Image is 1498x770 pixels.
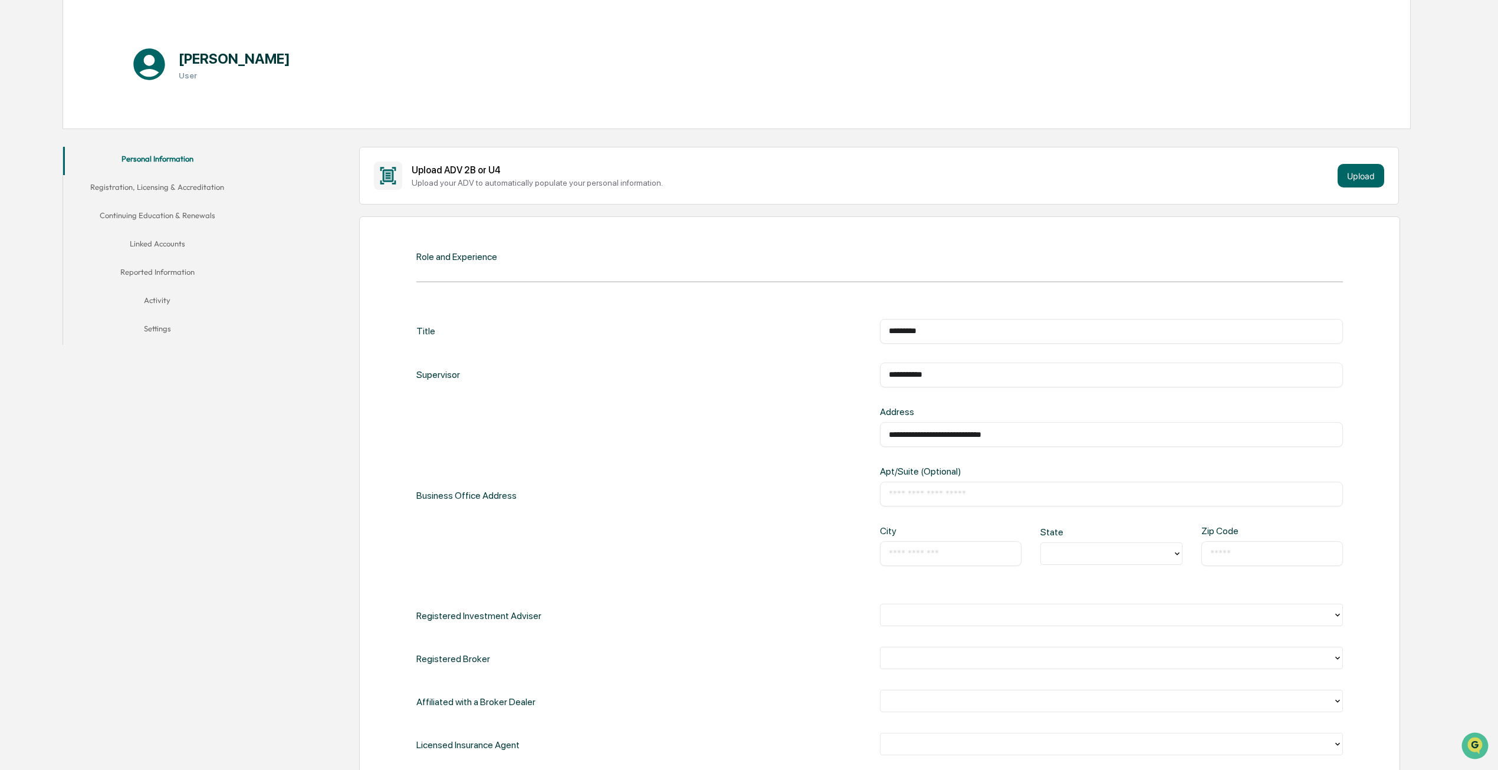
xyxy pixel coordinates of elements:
[416,604,541,628] div: Registered Investment Adviser
[1338,164,1384,187] button: Upload
[40,90,193,102] div: Start new chat
[97,149,146,160] span: Attestations
[86,150,95,159] div: 🗄️
[1201,525,1265,537] div: Zip Code
[416,733,520,757] div: Licensed Insurance Agent
[63,260,251,288] button: Reported Information
[63,317,251,345] button: Settings
[12,150,21,159] div: 🖐️
[880,466,1088,477] div: Apt/Suite (Optional)
[416,690,536,714] div: Affiliated with a Broker Dealer
[12,25,215,44] p: How can we help?
[412,178,1333,187] div: Upload your ADV to automatically populate your personal information.
[81,144,151,165] a: 🗄️Attestations
[416,363,460,387] div: Supervisor
[24,171,74,183] span: Data Lookup
[83,199,143,209] a: Powered byPylon
[63,175,251,203] button: Registration, Licensing & Accreditation
[880,525,944,537] div: City
[63,288,251,317] button: Activity
[7,144,81,165] a: 🖐️Preclearance
[201,94,215,108] button: Start new chat
[179,71,290,80] h3: User
[880,406,1088,417] div: Address
[416,319,435,344] div: Title
[1040,527,1104,538] div: State
[412,164,1333,176] div: Upload ADV 2B or U4
[40,102,149,111] div: We're available if you need us!
[7,166,79,187] a: 🔎Data Lookup
[63,232,251,260] button: Linked Accounts
[179,50,290,67] h1: [PERSON_NAME]
[12,172,21,182] div: 🔎
[63,203,251,232] button: Continuing Education & Renewals
[63,147,251,345] div: secondary tabs example
[416,647,490,671] div: Registered Broker
[416,251,497,262] div: Role and Experience
[63,147,251,175] button: Personal Information
[24,149,76,160] span: Preclearance
[12,90,33,111] img: 1746055101610-c473b297-6a78-478c-a979-82029cc54cd1
[1460,731,1492,763] iframe: Open customer support
[416,406,517,585] div: Business Office Address
[117,200,143,209] span: Pylon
